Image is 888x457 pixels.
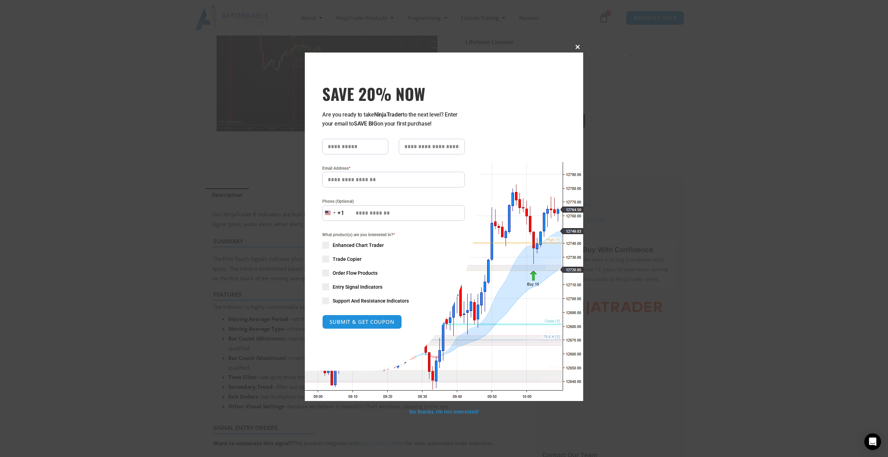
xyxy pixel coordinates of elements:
[322,283,465,290] label: Entry Signal Indicators
[354,120,377,127] strong: SAVE BIG
[322,270,465,276] label: Order Flow Products
[333,256,362,263] span: Trade Copier
[864,433,881,450] div: Open Intercom Messenger
[333,270,378,276] span: Order Flow Products
[322,315,402,329] button: SUBMIT & GET COUPON
[333,242,384,249] span: Enhanced Chart Trader
[322,297,465,304] label: Support And Resistance Indicators
[333,283,382,290] span: Entry Signal Indicators
[322,84,465,103] span: SAVE 20% NOW
[374,111,403,118] strong: NinjaTrader
[322,165,465,172] label: Email Address
[322,198,465,205] label: Phone (Optional)
[322,205,344,221] button: Selected country
[322,110,465,128] p: Are you ready to take to the next level? Enter your email to on your first purchase!
[338,209,344,218] div: +1
[322,231,465,238] span: What product(s) are you interested in?
[322,256,465,263] label: Trade Copier
[322,242,465,249] label: Enhanced Chart Trader
[333,297,409,304] span: Support And Resistance Indicators
[409,408,478,415] a: No thanks, I’m not interested!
